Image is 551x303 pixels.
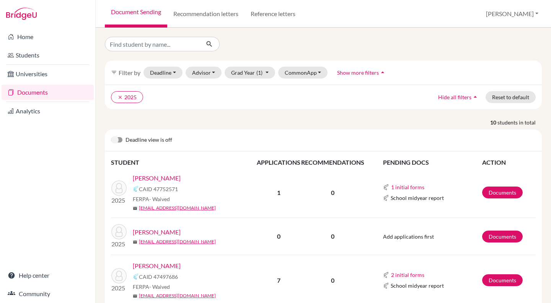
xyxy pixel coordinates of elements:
a: [PERSON_NAME] [133,228,181,237]
b: 7 [277,277,280,284]
th: ACTION [482,157,536,167]
img: Common App logo [383,184,389,190]
img: Common App logo [133,274,139,280]
button: CommonApp [278,67,328,79]
p: 0 [301,188,364,197]
button: clear2025 [111,91,143,103]
span: School midyear report [391,194,444,202]
span: FERPA [133,195,170,203]
i: clear [117,95,123,100]
span: - Waived [149,196,170,202]
button: 2 initial forms [391,270,425,279]
span: Add applications first [383,233,434,240]
button: Advisor [186,67,222,79]
span: RECOMMENDATIONS [301,159,364,166]
img: Feldman, Tali [111,224,127,239]
a: [EMAIL_ADDRESS][DOMAIN_NAME] [139,205,216,211]
p: 2025 [111,196,127,205]
span: Deadline view is off [126,136,172,145]
button: Hide all filtersarrow_drop_up [432,91,486,103]
strong: 10 [490,118,497,126]
img: Common App logo [133,186,139,192]
button: Show more filtersarrow_drop_up [331,67,393,79]
a: Home [2,29,94,44]
a: Documents [482,231,523,242]
th: STUDENT [111,157,256,167]
i: arrow_drop_up [471,93,479,101]
a: Documents [2,85,94,100]
button: Reset to default [486,91,536,103]
a: Students [2,47,94,63]
p: 0 [301,232,364,241]
a: Help center [2,268,94,283]
span: APPLICATIONS [257,159,300,166]
span: School midyear report [391,282,444,290]
span: mail [133,206,137,211]
img: Common App logo [383,283,389,289]
p: 2025 [111,239,127,249]
a: [EMAIL_ADDRESS][DOMAIN_NAME] [139,238,216,245]
a: Documents [482,274,523,286]
a: [PERSON_NAME] [133,174,181,183]
a: Analytics [2,103,94,119]
span: CAID 47752571 [139,185,178,193]
a: [PERSON_NAME] [133,261,181,270]
a: Universities [2,66,94,82]
img: Common App logo [383,195,389,201]
p: 0 [301,276,364,285]
b: 1 [277,189,280,196]
img: Bridge-U [6,8,37,20]
img: Common App logo [383,272,389,278]
span: CAID 47497686 [139,273,178,281]
i: arrow_drop_up [379,69,386,76]
span: PENDING DOCS [383,159,429,166]
img: Forrest, Jesse [111,268,127,283]
p: 2025 [111,283,127,293]
span: Hide all filters [438,94,471,100]
button: [PERSON_NAME] [483,7,542,21]
a: [EMAIL_ADDRESS][DOMAIN_NAME] [139,292,216,299]
span: mail [133,240,137,244]
span: Show more filters [337,69,379,76]
span: (1) [256,69,262,76]
b: 0 [277,233,280,240]
span: students in total [497,118,542,126]
i: filter_list [111,69,117,75]
a: Documents [482,187,523,198]
img: Chang, Edward [111,180,127,196]
a: Community [2,286,94,301]
span: - Waived [149,283,170,290]
button: Deadline [143,67,183,79]
button: 1 initial forms [391,183,425,192]
span: Filter by [119,69,140,76]
span: FERPA [133,283,170,291]
button: Grad Year(1) [225,67,275,79]
input: Find student by name... [105,37,200,51]
span: mail [133,294,137,298]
